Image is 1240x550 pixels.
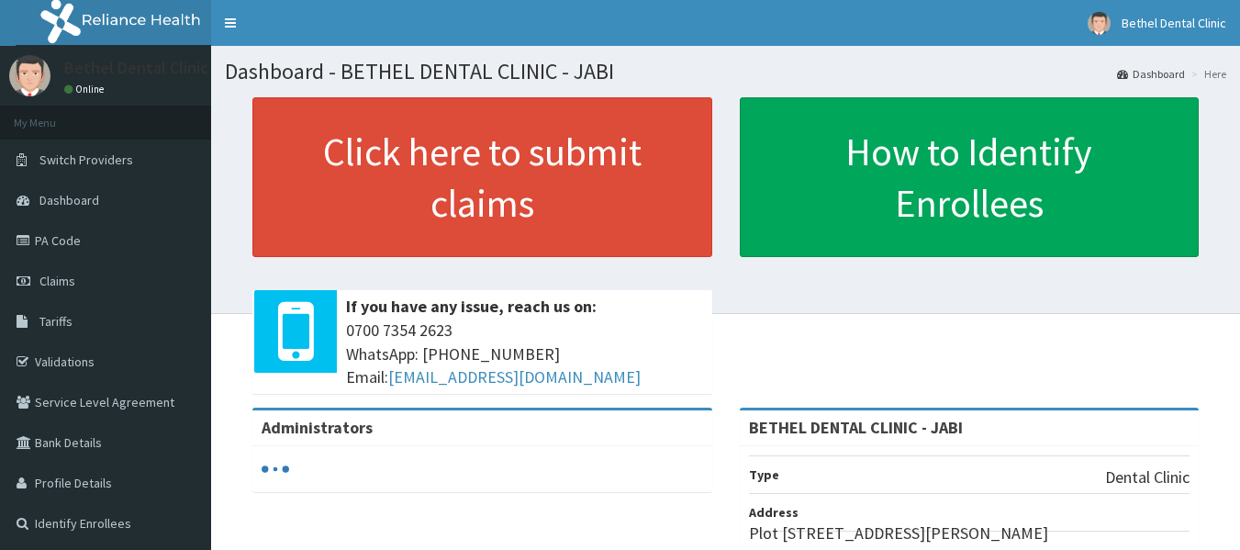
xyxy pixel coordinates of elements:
a: [EMAIL_ADDRESS][DOMAIN_NAME] [388,366,641,387]
span: Switch Providers [39,152,133,168]
span: Dashboard [39,192,99,208]
span: Bethel Dental Clinic [1122,15,1226,31]
p: Dental Clinic [1105,466,1190,489]
svg: audio-loading [262,455,289,483]
strong: BETHEL DENTAL CLINIC - JABI [749,417,963,438]
img: User Image [1088,12,1111,35]
b: Type [749,466,779,483]
h1: Dashboard - BETHEL DENTAL CLINIC - JABI [225,60,1226,84]
span: 0700 7354 2623 WhatsApp: [PHONE_NUMBER] Email: [346,319,703,389]
b: Address [749,504,799,521]
span: Tariffs [39,313,73,330]
b: If you have any issue, reach us on: [346,296,597,317]
span: Claims [39,273,75,289]
a: Click here to submit claims [252,97,712,257]
p: Bethel Dental Clinic [64,60,208,76]
a: Dashboard [1117,66,1185,82]
a: Online [64,83,108,95]
a: How to Identify Enrollees [740,97,1200,257]
li: Here [1187,66,1226,82]
img: User Image [9,55,50,96]
b: Administrators [262,417,373,438]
